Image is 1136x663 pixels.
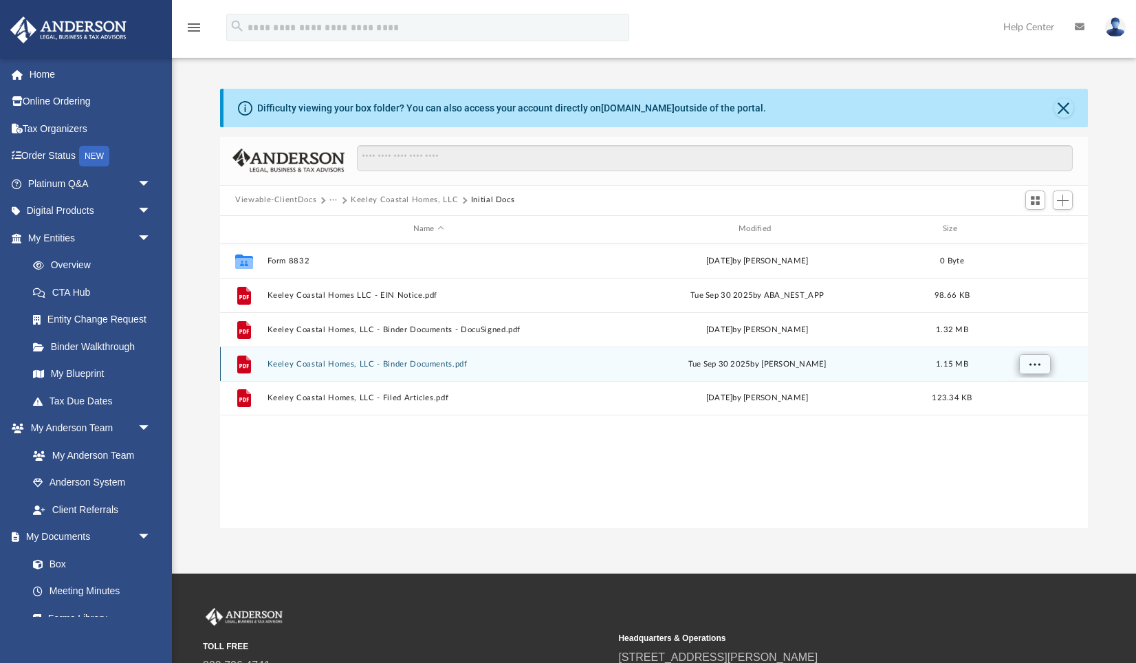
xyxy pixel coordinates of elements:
span: arrow_drop_down [138,224,165,252]
a: My Anderson Team [19,442,158,469]
a: Order StatusNEW [10,142,172,171]
a: Client Referrals [19,496,165,523]
a: [DOMAIN_NAME] [601,102,675,113]
a: Binder Walkthrough [19,333,172,360]
span: 123.34 KB [932,394,972,402]
a: My Blueprint [19,360,165,388]
small: TOLL FREE [203,640,609,653]
div: by [PERSON_NAME] [596,254,919,267]
a: Tax Organizers [10,115,172,142]
span: arrow_drop_down [138,415,165,443]
i: search [230,19,245,34]
a: [STREET_ADDRESS][PERSON_NAME] [618,651,818,663]
a: menu [186,26,202,36]
button: Switch to Grid View [1025,191,1046,210]
a: Box [19,550,158,578]
button: Initial Docs [471,194,515,206]
i: menu [186,19,202,36]
a: Overview [19,252,172,279]
button: More options [1019,354,1051,374]
button: Form 8832 [267,257,590,265]
button: Keeley Coastal Homes, LLC - Filed Articles.pdf [267,393,590,402]
div: id [985,223,1082,235]
div: id [226,223,261,235]
div: Size [925,223,980,235]
span: 0 Byte [940,257,964,264]
a: CTA Hub [19,279,172,306]
span: arrow_drop_down [138,170,165,198]
a: My Anderson Teamarrow_drop_down [10,415,165,442]
button: Keeley Coastal Homes, LLC [351,194,458,206]
div: [DATE] by [PERSON_NAME] [596,323,919,336]
div: NEW [79,146,109,166]
div: Difficulty viewing your box folder? You can also access your account directly on outside of the p... [257,101,766,116]
a: My Entitiesarrow_drop_down [10,224,172,252]
img: User Pic [1105,17,1126,37]
a: Forms Library [19,605,158,632]
span: 1.32 MB [936,325,968,333]
a: Meeting Minutes [19,578,165,605]
span: [DATE] [706,257,733,264]
a: Digital Productsarrow_drop_down [10,197,172,225]
div: grid [220,243,1088,529]
a: Platinum Q&Aarrow_drop_down [10,170,172,197]
a: Anderson System [19,469,165,497]
a: Online Ordering [10,88,172,116]
button: Keeley Coastal Homes, LLC - Binder Documents - DocuSigned.pdf [267,325,590,334]
div: Tue Sep 30 2025 by ABA_NEST_APP [596,289,919,301]
div: [DATE] by [PERSON_NAME] [596,392,919,404]
a: Entity Change Request [19,306,172,334]
span: 1.15 MB [936,360,968,367]
button: ··· [329,194,338,206]
a: My Documentsarrow_drop_down [10,523,165,551]
button: Keeley Coastal Homes LLC - EIN Notice.pdf [267,291,590,300]
a: Tax Due Dates [19,387,172,415]
button: Viewable-ClientDocs [235,194,316,206]
button: Close [1054,98,1073,118]
div: Tue Sep 30 2025 by [PERSON_NAME] [596,358,919,370]
button: Add [1053,191,1073,210]
img: Anderson Advisors Platinum Portal [6,17,131,43]
div: Modified [596,223,919,235]
span: arrow_drop_down [138,523,165,552]
small: Headquarters & Operations [618,632,1024,644]
a: Home [10,61,172,88]
span: arrow_drop_down [138,197,165,226]
div: Name [267,223,590,235]
span: 98.66 KB [935,291,970,298]
button: Keeley Coastal Homes, LLC - Binder Documents.pdf [267,360,590,369]
input: Search files and folders [357,145,1073,171]
img: Anderson Advisors Platinum Portal [203,608,285,626]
